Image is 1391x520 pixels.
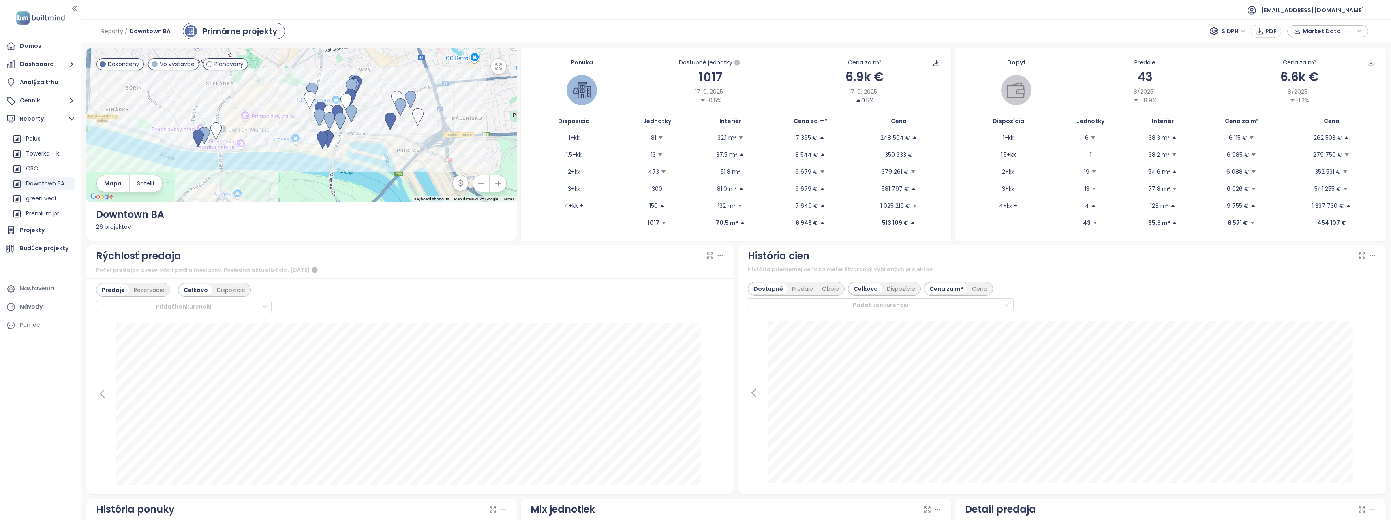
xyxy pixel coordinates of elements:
div: Primárne projekty [203,25,277,37]
div: 1017 [633,68,787,87]
a: Projekty [4,222,77,239]
button: Satelit [130,175,162,192]
p: 19 [1084,167,1089,176]
span: caret-up [739,152,745,158]
span: PDF [1265,27,1277,36]
button: Keyboard shortcuts [414,196,449,202]
span: Downtown BA [129,24,171,38]
td: 1.5+kk [531,146,618,163]
span: 8/2025 [1134,87,1153,96]
p: 1 337 730 € [1312,201,1344,210]
div: Mix jednotiek [531,502,595,517]
div: Celkovo [179,284,212,296]
p: 9 755 € [1227,201,1249,210]
div: Predaje [97,284,129,296]
p: 8 544 € [795,150,818,159]
div: Cena za m² [925,283,967,294]
div: Cena za m² [848,58,881,67]
th: Interiér [1130,113,1196,129]
span: caret-down [1133,98,1139,103]
a: Terms (opens in new tab) [503,197,514,201]
span: Market Data [1303,25,1355,37]
span: caret-down [1091,169,1097,175]
p: 32.1 m² [717,133,736,142]
td: 1.5+kk [965,146,1051,163]
p: 6 679 € [795,167,818,176]
div: Premium projects [10,207,75,220]
img: wallet [1007,81,1025,99]
div: Projekty [20,225,45,235]
span: / [125,24,128,38]
div: Domov [20,41,41,51]
div: Rýchlosť predaja [96,248,181,264]
span: caret-up [740,220,745,226]
p: 6 115 € [1229,133,1247,142]
div: -1.2% [1290,96,1309,105]
div: História cien [748,248,809,264]
p: 248 504 € [880,133,910,142]
span: Reporty [101,24,123,38]
div: Návody [20,302,43,312]
div: Detail predaja [965,502,1036,517]
span: S DPH [1222,25,1246,37]
span: caret-down [661,220,667,226]
div: button [1292,25,1364,37]
span: caret-down [1343,186,1348,192]
th: Cena za m² [764,113,856,129]
img: logo [14,10,67,26]
span: Mapa [104,179,122,188]
p: 6 985 € [1227,150,1249,159]
span: caret-down [1249,135,1254,141]
span: caret-down [1172,186,1177,192]
span: caret-up [1172,169,1177,175]
p: 54.6 m² [1148,167,1170,176]
span: caret-down [1251,152,1256,158]
p: 379 261 € [882,167,909,176]
p: 4 [1085,201,1089,210]
div: Nastavenia [20,283,54,294]
span: caret-down [910,169,916,175]
a: Návody [4,299,77,315]
span: caret-down [657,152,663,158]
p: 454 107 € [1317,218,1346,227]
span: caret-down [912,203,918,209]
div: Počet predajov a rezervácií podľa mesiacov. Posledná aktualizácia: [DATE] [96,265,725,275]
p: 350 333 € [885,150,913,159]
div: Pomoc [20,320,40,330]
span: caret-down [1091,186,1097,192]
div: História ponuky [96,502,175,517]
p: 77.8 m² [1148,184,1170,193]
span: caret-up [1250,203,1256,209]
p: 38.2 m² [1149,150,1170,159]
th: Dispozícia [965,113,1051,129]
img: house [573,81,591,99]
div: 43 [1068,67,1222,86]
span: caret-down [1251,169,1256,175]
p: 38.3 m² [1149,133,1170,142]
div: 6.9k € [788,67,942,86]
span: caret-down [1344,152,1350,158]
p: 300 [652,184,662,193]
div: Analýza trhu [20,77,58,87]
p: 13 [1085,184,1089,193]
span: caret-up [1170,203,1176,209]
th: Cena [1287,113,1376,129]
div: Budúce projekty [20,243,68,254]
span: caret-up [738,186,744,192]
div: Celkovo [849,283,882,294]
span: caret-up [820,220,825,226]
span: 17. 9. 2025 [849,87,877,96]
a: Budúce projekty [4,241,77,257]
div: Downtown BA [10,177,75,190]
p: 7 365 € [796,133,817,142]
div: Cena [967,283,992,294]
span: caret-down [1342,169,1348,175]
td: 3+kk [965,180,1051,197]
p: 1 [1090,150,1091,159]
p: 7 649 € [795,201,818,210]
div: Polus [26,134,41,144]
span: caret-up [1172,220,1177,226]
div: Dopyt [965,58,1068,67]
p: 6 026 € [1227,184,1249,193]
a: Analýza trhu [4,75,77,91]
